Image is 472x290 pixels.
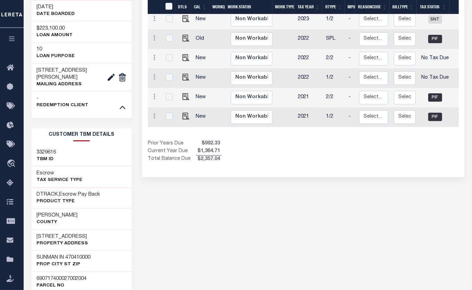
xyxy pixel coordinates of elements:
h3: [STREET_ADDRESS][PERSON_NAME] [37,67,108,81]
h3: 3329616 [37,149,56,156]
span: PIF [428,35,442,43]
span: PIF [428,93,442,102]
h3: [STREET_ADDRESS] [37,233,88,240]
p: Tax Service Type [37,177,83,184]
span: $2,357.04 [196,156,221,163]
h3: - [37,95,89,102]
td: 2021 [295,108,323,127]
td: - [346,10,356,30]
td: 2022 [295,49,323,69]
td: Prior Years Due [148,140,196,148]
td: 1/2 [323,10,346,30]
h3: DTRACK,Escrow Pay Back [37,191,100,198]
i: travel_explore [7,159,18,168]
p: Parcel No [37,282,87,289]
img: deletes.png [118,73,127,81]
td: - [346,30,356,49]
h3: [PERSON_NAME] [37,212,78,219]
p: DATE BOARDED [37,11,75,18]
td: New [193,108,212,127]
td: New [193,10,212,30]
td: New [193,88,212,108]
td: Current Year Due [148,148,196,155]
td: - [346,69,356,88]
td: No Tax Due [418,69,451,88]
p: Mailing Address [37,81,108,88]
td: - [346,108,356,127]
p: LOAN AMOUNT [37,32,73,39]
td: 2023 [295,10,323,30]
p: REDEMPTION CLIENT [37,102,89,109]
p: LOAN PURPOSE [37,53,75,60]
h3: 10 [37,46,75,53]
h2: CUSTOMER TBM DETAILS [32,128,132,141]
td: 1/2 [323,69,346,88]
td: New [193,69,212,88]
p: Prop City St Zip [37,261,91,268]
td: 2/2 [323,49,346,69]
span: $992.33 [196,140,221,148]
h3: $223,100.00 [37,25,73,32]
h3: 690717400027002004 [37,275,87,282]
td: - [346,49,356,69]
td: SPL [323,30,346,49]
td: 1/2 [323,108,346,127]
td: Old [193,30,212,49]
p: TBM ID [37,156,56,163]
h3: SUNMAN IN 470410000 [37,254,91,261]
p: County [37,219,78,226]
td: 2022 [295,69,323,88]
span: $1,364.71 [196,148,221,155]
h3: Escrow [37,170,83,177]
td: Total Balance Due [148,155,196,163]
span: SNT [428,15,442,24]
h3: [DATE] [37,4,75,11]
span: PIF [428,113,442,121]
td: 2/2 [323,88,346,108]
td: 2022 [295,30,323,49]
td: 2021 [295,88,323,108]
td: - [346,88,356,108]
p: Product Type [37,198,100,205]
p: Property Address [37,240,88,247]
td: New [193,49,212,69]
td: No Tax Due [418,49,451,69]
